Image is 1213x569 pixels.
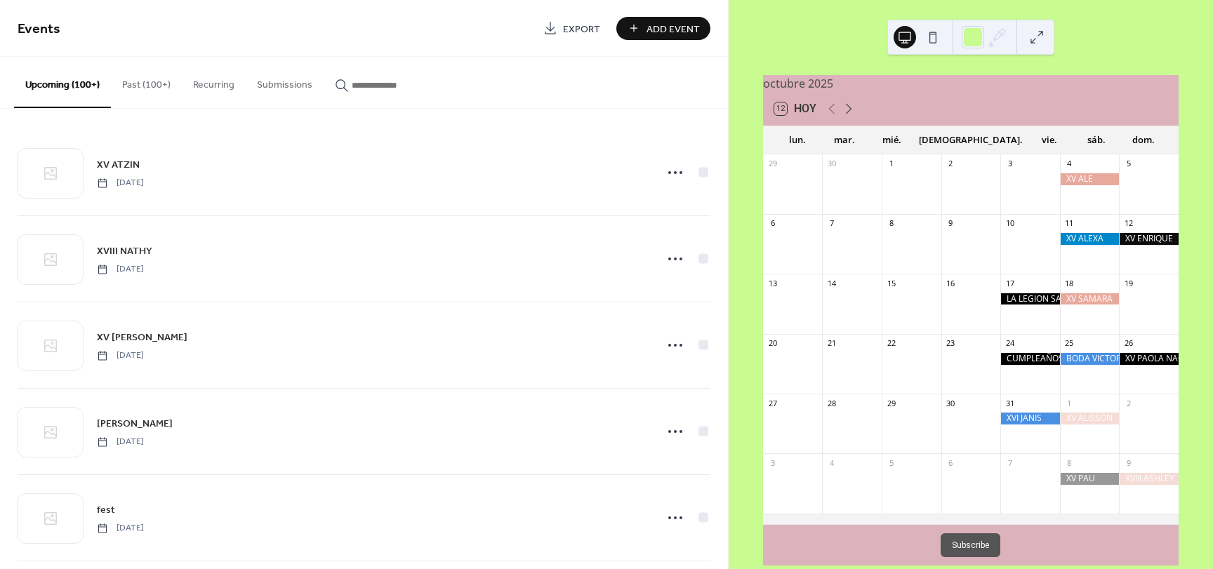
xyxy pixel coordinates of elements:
span: XV [PERSON_NAME] [97,330,187,345]
div: CUMPLEAÑOS MARTHA [1000,353,1060,365]
div: 4 [1064,159,1075,169]
div: lun. [774,126,821,154]
div: 17 [1005,278,1015,288]
div: XV PAU [1060,473,1120,485]
a: [PERSON_NAME] [97,415,173,431]
div: 31 [1005,398,1015,408]
div: 2 [946,159,956,169]
span: [DATE] [97,177,144,189]
div: 1 [886,159,896,169]
div: 9 [1123,457,1134,468]
div: 8 [1064,457,1075,468]
div: 27 [767,398,778,408]
div: 28 [826,398,837,408]
button: Submissions [246,57,324,107]
div: 18 [1064,278,1075,288]
div: 6 [946,457,956,468]
span: XVIII NATHY [97,244,152,259]
div: XV ALISSON [1060,413,1120,424]
div: 26 [1123,338,1134,349]
span: [DATE] [97,436,144,448]
a: XV [PERSON_NAME] [97,329,187,345]
div: 6 [767,218,778,229]
div: 24 [1005,338,1015,349]
div: 3 [1005,159,1015,169]
span: [DATE] [97,349,144,362]
div: [DEMOGRAPHIC_DATA]. [915,126,1026,154]
span: [DATE] [97,263,144,276]
div: 29 [767,159,778,169]
div: XV SAMARA [1060,293,1120,305]
button: Subscribe [941,533,1000,557]
div: 19 [1123,278,1134,288]
div: 25 [1064,338,1075,349]
a: XVIII NATHY [97,243,152,259]
div: 16 [946,278,956,288]
button: Add Event [616,17,710,40]
div: mié. [868,126,915,154]
div: 2 [1123,398,1134,408]
div: mar. [821,126,868,154]
div: octubre 2025 [763,75,1179,92]
div: 29 [886,398,896,408]
button: 12Hoy [769,99,821,119]
div: 9 [946,218,956,229]
div: 8 [886,218,896,229]
div: BODA VICTORIA+ANTONIN [1060,353,1120,365]
button: Upcoming (100+) [14,57,111,108]
div: dom. [1120,126,1167,154]
a: Export [533,17,611,40]
div: 1 [1064,398,1075,408]
div: vie. [1026,126,1073,154]
div: sáb. [1073,126,1120,154]
div: XVI JANIS [1000,413,1060,424]
button: Recurring [182,57,246,107]
div: 3 [767,457,778,468]
div: 7 [1005,457,1015,468]
a: XV ATZIN [97,156,140,173]
div: 15 [886,278,896,288]
span: [DATE] [97,522,144,535]
div: 5 [1123,159,1134,169]
span: XV ATZIN [97,158,140,173]
div: 7 [826,218,837,229]
span: fest [97,503,115,518]
div: XV PAOLA NAOMI [1119,353,1179,365]
div: 22 [886,338,896,349]
span: [PERSON_NAME] [97,417,173,431]
div: 30 [826,159,837,169]
button: Past (100+) [111,57,182,107]
div: 11 [1064,218,1075,229]
div: XV ALEXA [1060,233,1120,245]
span: Events [18,15,60,43]
div: XV ENRIQUE [1119,233,1179,245]
div: 4 [826,457,837,468]
span: Add Event [647,22,700,36]
div: 13 [767,278,778,288]
span: Export [563,22,600,36]
div: LA LEGION SALSA CLUB [1000,293,1060,305]
div: 12 [1123,218,1134,229]
a: fest [97,502,115,518]
div: 30 [946,398,956,408]
div: 23 [946,338,956,349]
div: 14 [826,278,837,288]
div: 10 [1005,218,1015,229]
div: XVIII ASHLEY [1119,473,1179,485]
div: 20 [767,338,778,349]
div: XV ALE [1060,173,1120,185]
div: 21 [826,338,837,349]
div: 5 [886,457,896,468]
